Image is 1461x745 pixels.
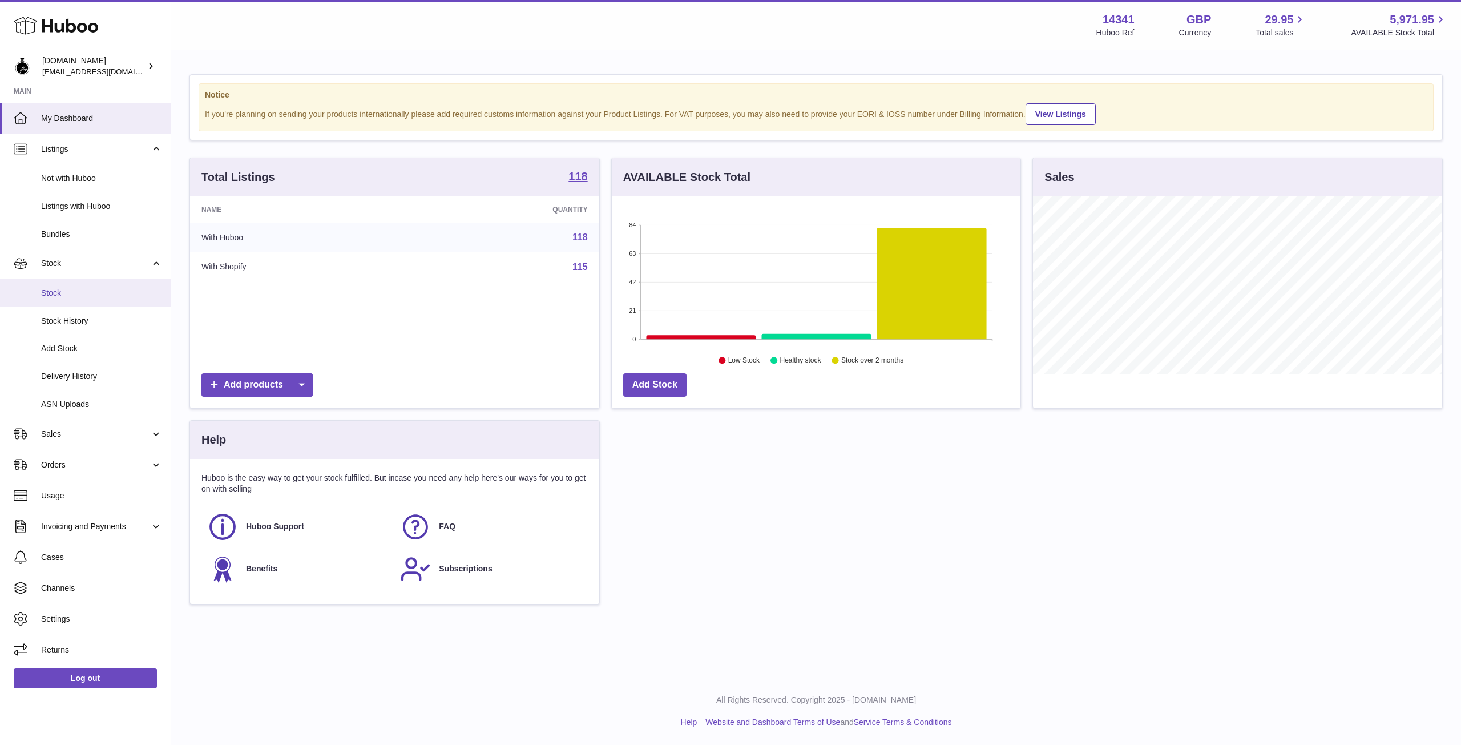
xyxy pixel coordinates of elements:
[572,262,588,272] a: 115
[400,512,582,542] a: FAQ
[410,196,599,223] th: Quantity
[42,67,168,76] span: [EMAIL_ADDRESS][DOMAIN_NAME]
[42,55,145,77] div: [DOMAIN_NAME]
[41,645,162,655] span: Returns
[1103,12,1135,27] strong: 14341
[632,336,636,343] text: 0
[572,232,588,242] a: 118
[400,554,582,585] a: Subscriptions
[41,229,162,240] span: Bundles
[190,223,410,252] td: With Huboo
[14,668,157,688] a: Log out
[623,373,687,397] a: Add Stock
[439,563,492,574] span: Subscriptions
[41,343,162,354] span: Add Stock
[41,399,162,410] span: ASN Uploads
[568,171,587,184] a: 118
[205,90,1427,100] strong: Notice
[41,460,150,470] span: Orders
[41,258,150,269] span: Stock
[41,113,162,124] span: My Dashboard
[629,250,636,257] text: 63
[568,171,587,182] strong: 118
[841,357,903,365] text: Stock over 2 months
[41,614,162,625] span: Settings
[1096,27,1135,38] div: Huboo Ref
[41,371,162,382] span: Delivery History
[190,196,410,223] th: Name
[1265,12,1293,27] span: 29.95
[41,316,162,327] span: Stock History
[1026,103,1096,125] a: View Listings
[1186,12,1211,27] strong: GBP
[14,58,31,75] img: theperfumesampler@gmail.com
[41,429,150,440] span: Sales
[705,718,840,727] a: Website and Dashboard Terms of Use
[41,583,162,594] span: Channels
[1044,170,1074,185] h3: Sales
[780,357,821,365] text: Healthy stock
[41,552,162,563] span: Cases
[1256,12,1306,38] a: 29.95 Total sales
[41,201,162,212] span: Listings with Huboo
[201,373,313,397] a: Add products
[1179,27,1212,38] div: Currency
[41,144,150,155] span: Listings
[205,102,1427,125] div: If you're planning on sending your products internationally please add required customs informati...
[623,170,750,185] h3: AVAILABLE Stock Total
[439,521,455,532] span: FAQ
[207,512,389,542] a: Huboo Support
[201,473,588,494] p: Huboo is the easy way to get your stock fulfilled. But incase you need any help here's our ways f...
[1351,27,1447,38] span: AVAILABLE Stock Total
[190,252,410,282] td: With Shopify
[201,170,275,185] h3: Total Listings
[1256,27,1306,38] span: Total sales
[854,718,952,727] a: Service Terms & Conditions
[701,717,951,728] li: and
[41,288,162,299] span: Stock
[207,554,389,585] a: Benefits
[629,307,636,314] text: 21
[1390,12,1434,27] span: 5,971.95
[41,490,162,501] span: Usage
[246,521,304,532] span: Huboo Support
[1351,12,1447,38] a: 5,971.95 AVAILABLE Stock Total
[629,279,636,285] text: 42
[41,521,150,532] span: Invoicing and Payments
[41,173,162,184] span: Not with Huboo
[629,222,636,228] text: 84
[728,357,760,365] text: Low Stock
[681,718,697,727] a: Help
[180,695,1452,706] p: All Rights Reserved. Copyright 2025 - [DOMAIN_NAME]
[201,432,226,448] h3: Help
[246,563,277,574] span: Benefits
